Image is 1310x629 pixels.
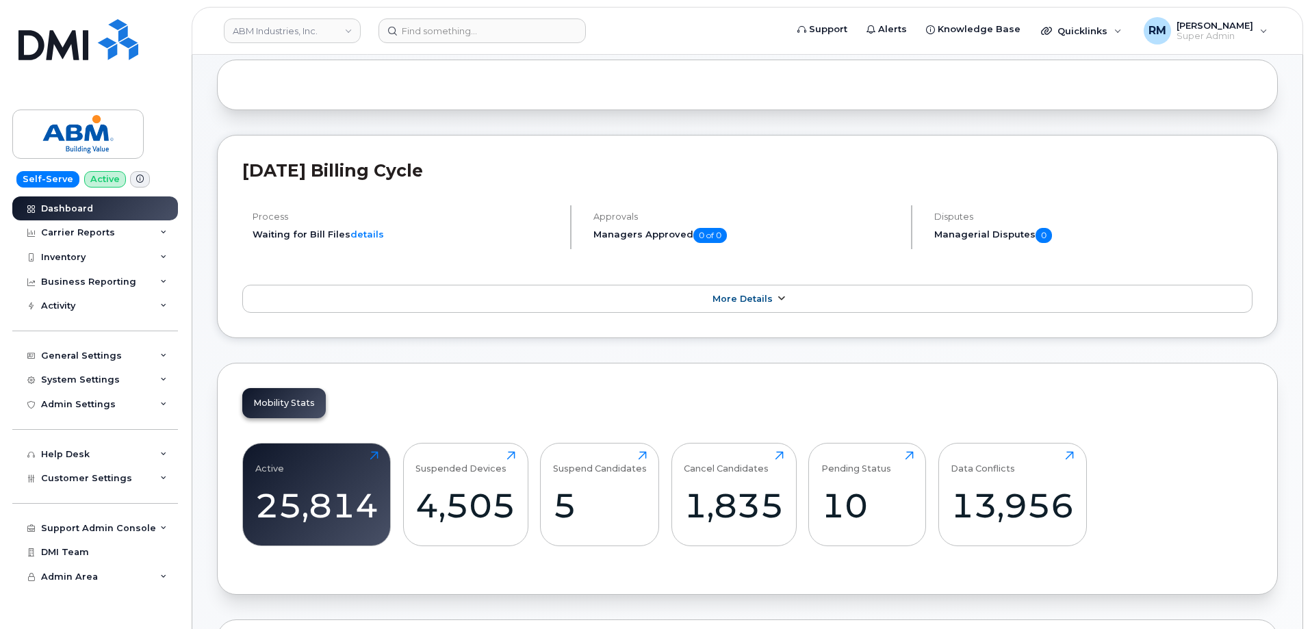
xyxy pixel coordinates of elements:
span: Alerts [878,23,907,36]
span: RM [1148,23,1166,39]
h5: Managerial Disputes [934,228,1253,243]
a: Alerts [857,16,916,43]
div: Pending Status [821,451,891,474]
div: Suspend Candidates [553,451,647,474]
a: Knowledge Base [916,16,1030,43]
div: 4,505 [415,485,515,526]
div: 10 [821,485,914,526]
div: 13,956 [951,485,1074,526]
span: Knowledge Base [938,23,1020,36]
div: Cancel Candidates [684,451,769,474]
li: Waiting for Bill Files [253,228,558,241]
span: 0 [1036,228,1052,243]
span: Super Admin [1177,31,1253,42]
a: ABM Industries, Inc. [224,18,361,43]
h2: [DATE] Billing Cycle [242,160,1253,181]
span: More Details [712,294,773,304]
div: Data Conflicts [951,451,1015,474]
h4: Approvals [593,211,899,222]
h5: Managers Approved [593,228,899,243]
a: Suspend Candidates5 [553,451,647,539]
a: Active25,814 [255,451,378,539]
a: details [350,229,384,240]
div: Quicklinks [1031,17,1131,44]
a: Data Conflicts13,956 [951,451,1074,539]
a: Cancel Candidates1,835 [684,451,784,539]
input: Find something... [378,18,586,43]
div: 25,814 [255,485,378,526]
div: 5 [553,485,647,526]
span: 0 of 0 [693,228,727,243]
div: Active [255,451,284,474]
div: Rachel Miller [1134,17,1277,44]
span: Quicklinks [1057,25,1107,36]
span: [PERSON_NAME] [1177,20,1253,31]
a: Support [788,16,857,43]
a: Pending Status10 [821,451,914,539]
div: 1,835 [684,485,784,526]
h4: Disputes [934,211,1253,222]
div: Suspended Devices [415,451,506,474]
span: Support [809,23,847,36]
h4: Process [253,211,558,222]
a: Suspended Devices4,505 [415,451,515,539]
